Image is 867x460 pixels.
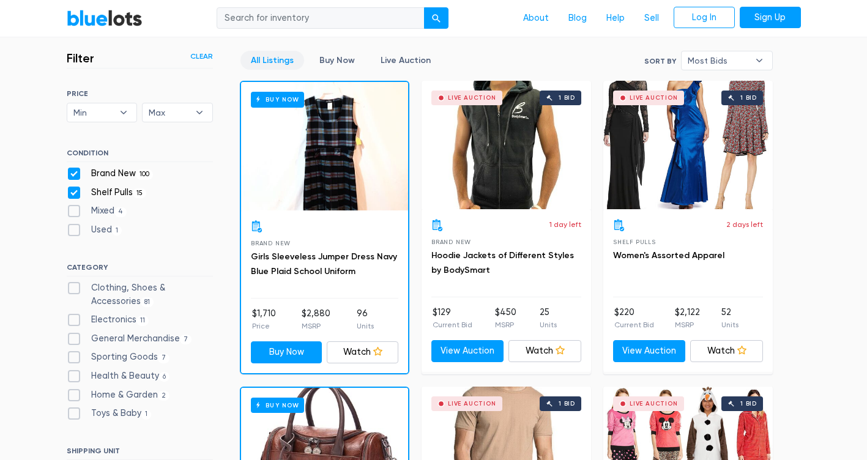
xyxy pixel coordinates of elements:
p: 2 days left [726,219,763,230]
span: 4 [114,207,127,217]
a: Buy Now [309,51,365,70]
span: 1 [141,410,152,420]
span: 15 [133,188,147,198]
li: $1,710 [252,307,276,332]
label: Sporting Goods [67,351,170,364]
h6: PRICE [67,89,213,98]
span: 81 [141,297,154,307]
span: Most Bids [688,51,749,70]
span: 6 [159,372,170,382]
span: 11 [136,316,149,325]
label: Mixed [67,204,127,218]
span: 7 [180,335,192,344]
li: $129 [433,306,472,330]
a: Sell [634,7,669,30]
b: ▾ [111,103,136,122]
li: 96 [357,307,374,332]
span: 1 [112,226,122,236]
a: Hoodie Jackets of Different Styles by BodySmart [431,250,574,275]
label: General Merchandise [67,332,192,346]
p: MSRP [675,319,700,330]
p: 1 day left [549,219,581,230]
div: 1 bid [559,95,575,101]
label: Brand New [67,167,154,180]
p: Current Bid [433,319,472,330]
b: ▾ [187,103,212,122]
a: Sign Up [740,7,801,29]
a: Girls Sleeveless Jumper Dress Navy Blue Plaid School Uniform [251,251,397,276]
p: MSRP [495,319,516,330]
label: Shelf Pulls [67,186,147,199]
li: 25 [540,306,557,330]
div: 1 bid [559,401,575,407]
span: 100 [136,169,154,179]
li: $220 [614,306,654,330]
a: Live Auction 1 bid [422,81,591,209]
p: Units [721,319,739,330]
a: Watch [690,340,763,362]
span: Shelf Pulls [613,239,656,245]
li: $2,880 [302,307,330,332]
a: Live Auction [370,51,441,70]
label: Used [67,223,122,237]
div: Live Auction [630,401,678,407]
h6: CATEGORY [67,263,213,276]
a: Women's Assorted Apparel [613,250,724,261]
h6: SHIPPING UNIT [67,447,213,460]
a: Help [597,7,634,30]
b: ▾ [746,51,772,70]
span: 2 [158,391,170,401]
span: Brand New [251,240,291,247]
a: View Auction [613,340,686,362]
a: Buy Now [251,341,322,363]
p: MSRP [302,321,330,332]
label: Clothing, Shoes & Accessories [67,281,213,308]
div: Live Auction [630,95,678,101]
a: Log In [674,7,735,29]
div: Live Auction [448,95,496,101]
h6: Buy Now [251,92,304,107]
a: Watch [508,340,581,362]
a: Blog [559,7,597,30]
p: Price [252,321,276,332]
span: Brand New [431,239,471,245]
label: Electronics [67,313,149,327]
a: View Auction [431,340,504,362]
span: Min [73,103,114,122]
label: Sort By [644,56,676,67]
h6: Buy Now [251,398,304,413]
label: Home & Garden [67,388,170,402]
a: BlueLots [67,9,143,27]
h3: Filter [67,51,94,65]
li: 52 [721,306,739,330]
li: $450 [495,306,516,330]
a: About [513,7,559,30]
label: Toys & Baby [67,407,152,420]
input: Search for inventory [217,7,425,29]
span: 7 [158,354,170,363]
a: Clear [190,51,213,62]
a: Watch [327,341,398,363]
p: Units [357,321,374,332]
div: 1 bid [740,401,757,407]
span: Max [149,103,189,122]
a: All Listings [240,51,304,70]
label: Health & Beauty [67,369,170,383]
a: Live Auction 1 bid [603,81,773,209]
p: Units [540,319,557,330]
h6: CONDITION [67,149,213,162]
a: Buy Now [241,82,408,210]
div: 1 bid [740,95,757,101]
li: $2,122 [675,306,700,330]
div: Live Auction [448,401,496,407]
p: Current Bid [614,319,654,330]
